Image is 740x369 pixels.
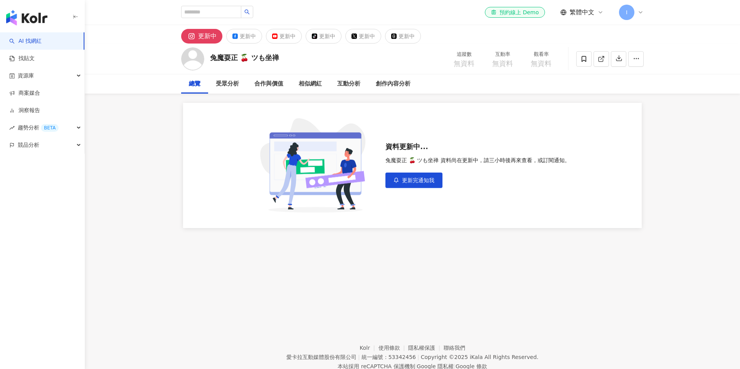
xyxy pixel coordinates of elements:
div: 互動分析 [337,79,360,89]
a: searchAI 找網紅 [9,37,42,45]
a: 找貼文 [9,55,35,62]
div: 更新中 [198,31,217,42]
div: 追蹤數 [449,50,479,58]
button: 更新中 [385,29,421,44]
span: 無資料 [531,60,552,67]
span: 資源庫 [18,67,34,84]
a: 洞察報告 [9,107,40,114]
a: 預約線上 Demo [485,7,545,18]
span: 無資料 [454,60,474,67]
div: 更新中 [399,31,415,42]
img: KOL Avatar [181,47,204,70]
a: 商案媒合 [9,89,40,97]
span: 更新完通知我 [402,177,434,183]
img: logo [6,10,47,25]
div: 統一編號：53342456 [362,354,416,360]
div: 合作與價值 [254,79,283,89]
div: 創作內容分析 [376,79,410,89]
div: 兔魔耍正 🍒 ツも坐禅 資料尚在更新中，請三小時後再來查看，或訂閱通知。 [385,157,570,163]
button: 更新中 [266,29,302,44]
span: | [417,354,419,360]
div: 更新中 [279,31,296,42]
span: | [358,354,360,360]
span: search [244,9,250,15]
button: 更新中 [306,29,341,44]
div: 更新中 [319,31,335,42]
button: 更新中 [226,29,262,44]
a: 隱私權保護 [408,345,444,351]
a: 使用條款 [378,345,409,351]
span: I [626,8,627,17]
div: 相似網紅 [299,79,322,89]
div: 觀看率 [526,50,556,58]
a: Kolr [360,345,378,351]
div: 總覽 [189,79,200,89]
span: 趨勢分析 [18,119,59,136]
button: 更新中 [345,29,381,44]
span: 競品分析 [18,136,39,154]
a: iKala [470,354,483,360]
button: 更新完通知我 [385,173,442,188]
span: 無資料 [492,60,513,67]
div: 兔魔耍正 🍒 ツも坐禅 [210,53,279,62]
div: 更新中 [240,31,256,42]
div: 資料更新中... [385,143,570,151]
div: 愛卡拉互動媒體股份有限公司 [286,354,357,360]
div: 受眾分析 [216,79,239,89]
button: 更新中 [181,29,222,44]
div: 更新中 [359,31,375,42]
div: 互動率 [488,50,517,58]
div: 預約線上 Demo [491,8,539,16]
div: Copyright © 2025 All Rights Reserved. [421,354,538,360]
div: BETA [41,124,59,132]
a: 聯絡我們 [444,345,465,351]
span: rise [9,125,15,131]
span: 繁體中文 [570,8,594,17]
img: subscribe cta [255,118,376,213]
